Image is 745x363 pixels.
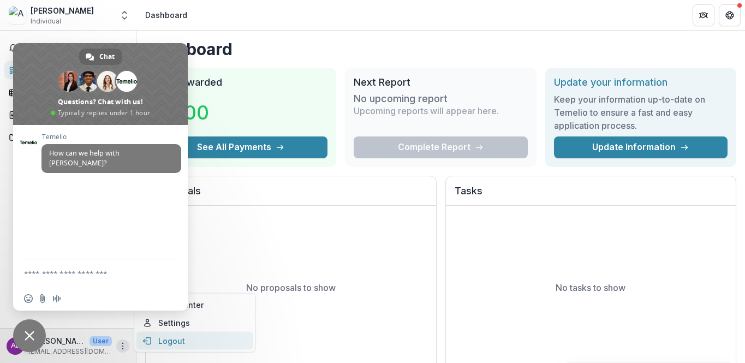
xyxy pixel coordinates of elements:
img: Anna Elder [9,7,26,24]
p: No tasks to show [556,281,625,294]
button: See All Payments [154,136,327,158]
span: Send a file [38,294,47,303]
a: Update Information [554,136,728,158]
button: Partners [693,4,714,26]
p: User [90,336,112,346]
div: [PERSON_NAME] [31,5,94,16]
textarea: Compose your message... [24,269,153,278]
p: [EMAIL_ADDRESS][DOMAIN_NAME] [28,347,112,356]
h3: Keep your information up-to-date on Temelio to ensure a fast and easy application process. [554,93,728,132]
p: [PERSON_NAME] [28,335,85,347]
a: Documents [4,128,132,146]
p: Upcoming reports will appear here. [354,104,499,117]
h2: Next Report [354,76,527,88]
button: Notifications [4,39,132,57]
h3: $0.00 [154,98,236,127]
div: Anna Elder [11,342,20,349]
h1: Dashboard [145,39,736,59]
span: How can we help with [PERSON_NAME]? [49,148,120,168]
h2: Tasks [455,185,728,206]
div: Dashboard [145,9,187,21]
span: Temelio [41,133,181,141]
a: Proposals [4,106,132,124]
span: Insert an emoji [24,294,33,303]
div: Close chat [13,319,46,352]
span: Audio message [52,294,61,303]
h2: Total Awarded [154,76,327,88]
span: Individual [31,16,61,26]
h2: Update your information [554,76,728,88]
h3: No upcoming report [354,93,448,105]
button: Get Help [719,4,741,26]
div: Chat [79,49,122,65]
button: Open entity switcher [117,4,132,26]
a: Dashboard [4,61,132,79]
a: Tasks [4,84,132,102]
button: More [116,340,129,353]
p: No proposals to show [246,281,336,294]
span: Chat [99,49,115,65]
nav: breadcrumb [141,7,192,23]
h2: Proposals [154,185,427,206]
